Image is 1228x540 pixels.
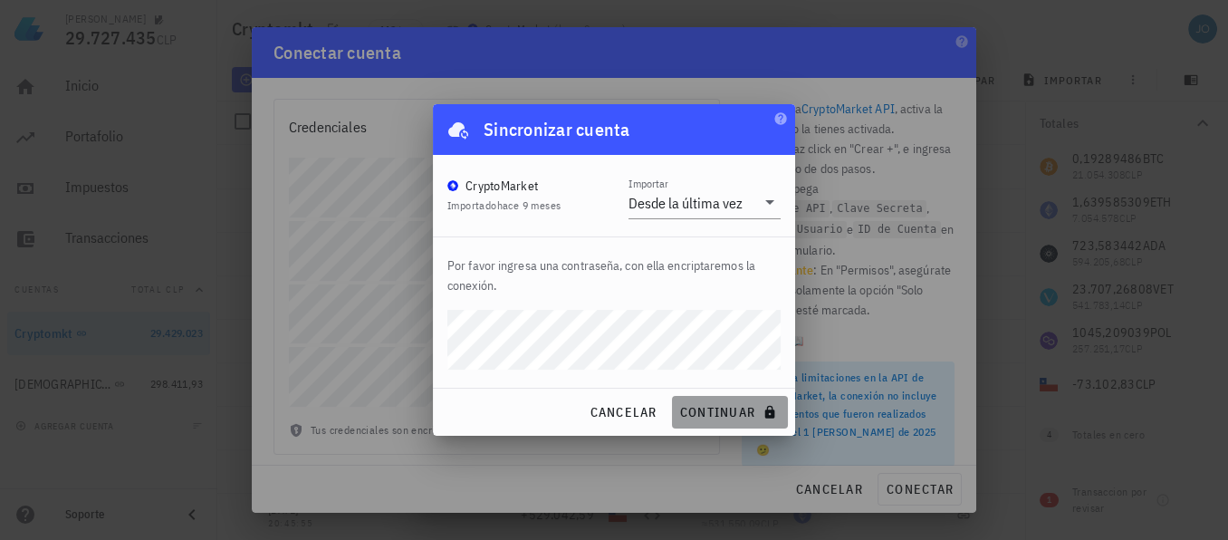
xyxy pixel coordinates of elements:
label: Importar [628,177,668,190]
span: cancelar [589,404,657,420]
button: continuar [672,396,788,429]
div: Desde la última vez [628,194,743,212]
div: ImportarDesde la última vez [628,188,781,218]
div: Sincronizar cuenta [484,115,630,144]
span: Importado [447,198,561,212]
div: CryptoMarket [465,177,538,195]
span: hace 9 meses [497,198,561,212]
button: cancelar [581,396,664,429]
img: CryptoMKT [447,180,458,191]
p: Por favor ingresa una contraseña, con ella encriptaremos la conexión. [447,256,781,295]
span: continuar [679,404,781,420]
